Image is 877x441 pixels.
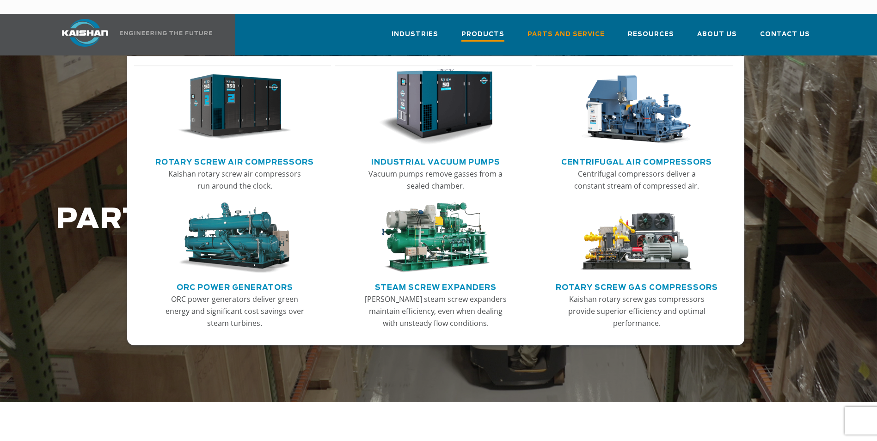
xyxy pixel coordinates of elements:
a: Centrifugal Air Compressors [561,154,712,168]
img: thumb-Rotary-Screw-Air-Compressors [178,69,291,146]
span: Contact Us [760,29,810,40]
p: Vacuum pumps remove gasses from a sealed chamber. [363,168,508,192]
a: Resources [628,22,674,54]
img: thumb-Industrial-Vacuum-Pumps [379,69,492,146]
a: Industrial Vacuum Pumps [371,154,500,168]
a: Rotary Screw Gas Compressors [556,279,718,293]
span: Parts and Service [527,29,605,40]
a: ORC Power Generators [177,279,293,293]
p: ORC power generators deliver green energy and significant cost savings over steam turbines. [163,293,307,329]
a: Kaishan USA [50,14,214,55]
a: Industries [392,22,438,54]
img: kaishan logo [50,19,120,47]
p: [PERSON_NAME] steam screw expanders maintain efficiency, even when dealing with unsteady flow con... [363,293,508,329]
p: Kaishan rotary screw gas compressors provide superior efficiency and optimal performance. [564,293,709,329]
a: Rotary Screw Air Compressors [155,154,314,168]
img: thumb-Steam-Screw-Expanders [379,202,492,274]
span: Industries [392,29,438,40]
img: thumb-ORC-Power-Generators [178,202,291,274]
a: Products [461,22,504,55]
a: About Us [697,22,737,54]
img: thumb-Rotary-Screw-Gas-Compressors [580,202,693,274]
a: Contact Us [760,22,810,54]
p: Centrifugal compressors deliver a constant stream of compressed air. [564,168,709,192]
a: Parts and Service [527,22,605,54]
span: Resources [628,29,674,40]
h1: PARTS AND SERVICE [56,204,692,235]
a: Steam Screw Expanders [375,279,497,293]
span: Products [461,29,504,42]
span: About Us [697,29,737,40]
img: thumb-Centrifugal-Air-Compressors [580,69,693,146]
img: Engineering the future [120,31,212,35]
p: Kaishan rotary screw air compressors run around the clock. [163,168,307,192]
